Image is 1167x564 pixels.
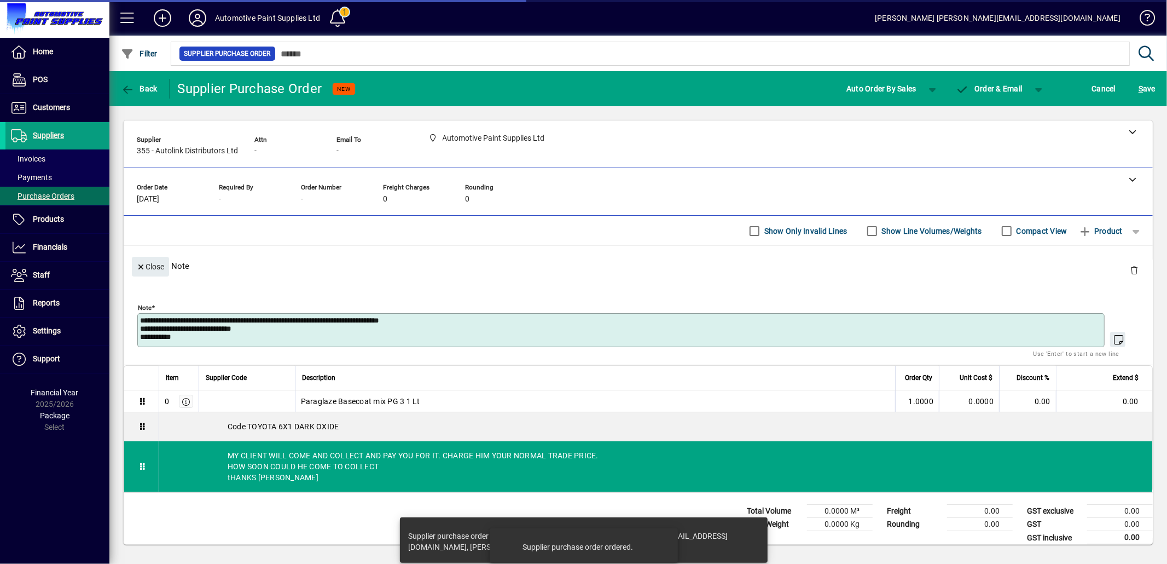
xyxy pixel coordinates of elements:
div: Supplier purchase order ordered. [523,542,634,553]
td: 0.00 [1087,531,1153,545]
td: 0.00 [1087,505,1153,518]
td: 0.00 [1087,518,1153,531]
a: Customers [5,94,109,122]
div: Note [124,246,1153,286]
td: GST exclusive [1021,505,1087,518]
span: Products [33,215,64,223]
button: Close [132,257,169,277]
span: Paraglaze Basecoat mix PG 3 1 Lt [301,396,420,407]
span: Settings [33,326,61,335]
button: Profile [180,8,215,28]
td: GST [1021,518,1087,531]
a: Purchase Orders [5,187,109,205]
span: Support [33,354,60,363]
div: MY CLIENT WILL COME AND COLLECT AND PAY YOU FOR IT. CHARGE HIM YOUR NORMAL TRADE PRICE. HOW SOON ... [159,441,1152,492]
td: 0.00 [947,505,1013,518]
td: 0.0000 M³ [807,505,873,518]
a: Home [5,38,109,66]
td: 0.00 [947,518,1013,531]
span: Filter [121,49,158,58]
span: Order Qty [905,372,932,384]
a: Products [5,206,109,233]
td: 0.00 [999,390,1056,412]
span: Extend $ [1113,372,1139,384]
span: - [254,147,257,156]
a: Financials [5,234,109,261]
td: Freight [881,505,947,518]
td: GST inclusive [1021,531,1087,545]
div: Automotive Paint Supplies Ltd [215,9,320,27]
mat-hint: Use 'Enter' to start a new line [1034,347,1119,360]
span: NEW [337,85,351,93]
div: Supplier Purchase Order [178,80,322,97]
span: Supplier Purchase Order [184,48,271,59]
div: 0 [165,396,169,407]
td: 0.00 [1056,390,1152,412]
app-page-header-button: Back [109,79,170,99]
a: Payments [5,168,109,187]
span: - [219,195,221,204]
app-page-header-button: Delete [1121,265,1147,275]
span: Cancel [1092,80,1116,97]
td: Total Volume [741,505,807,518]
span: Order & Email [956,84,1023,93]
span: Product [1078,222,1123,240]
button: Back [118,79,160,99]
td: 0.0000 Kg [807,518,873,531]
span: Financials [33,243,67,251]
span: Staff [33,271,50,279]
span: Reports [33,298,60,307]
button: Filter [118,44,160,64]
span: Item [166,372,179,384]
a: Reports [5,290,109,317]
span: Supplier Code [206,372,247,384]
span: Suppliers [33,131,64,140]
span: ave [1139,80,1156,97]
a: Staff [5,262,109,289]
a: Settings [5,318,109,345]
div: [PERSON_NAME] [PERSON_NAME][EMAIL_ADDRESS][DOMAIN_NAME] [875,9,1120,27]
span: S [1139,84,1143,93]
span: Purchase Orders [11,192,74,200]
mat-label: Note [138,304,152,312]
span: Unit Cost $ [960,372,992,384]
button: Add [145,8,180,28]
app-page-header-button: Close [129,261,172,271]
span: Auto Order By Sales [846,80,916,97]
td: Total Weight [741,518,807,531]
span: 0 [465,195,469,204]
div: Supplier purchase order #21699 posted. Supplier purchase order emailed to [EMAIL_ADDRESS][DOMAIN_... [409,531,748,553]
span: Close [136,258,165,276]
span: [DATE] [137,195,159,204]
span: POS [33,75,48,84]
span: Back [121,84,158,93]
button: Cancel [1089,79,1119,99]
label: Show Only Invalid Lines [762,226,847,237]
td: 0.0000 [939,390,999,412]
span: Customers [33,103,70,112]
button: Order & Email [950,79,1028,99]
label: Compact View [1014,226,1067,237]
span: Discount % [1017,372,1049,384]
span: Package [40,411,69,420]
span: 355 - Autolink Distributors Ltd [137,147,238,156]
span: - [301,195,303,204]
label: Show Line Volumes/Weights [880,226,982,237]
a: Invoices [5,149,109,168]
span: Invoices [11,154,45,163]
span: Description [302,372,335,384]
td: Rounding [881,518,947,531]
a: POS [5,66,109,94]
span: 0 [383,195,387,204]
span: - [336,147,339,156]
button: Delete [1121,257,1147,283]
a: Knowledge Base [1131,2,1153,38]
span: Home [33,47,53,56]
span: Payments [11,173,52,182]
a: Support [5,346,109,373]
td: 1.0000 [895,390,939,412]
span: Financial Year [31,388,79,397]
button: Add product line item [1073,221,1128,241]
div: Code TOYOTA 6X1 DARK OXIDE [159,412,1152,441]
button: Save [1136,79,1158,99]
